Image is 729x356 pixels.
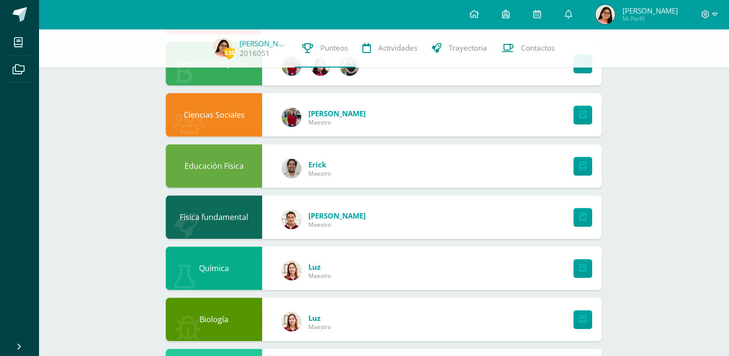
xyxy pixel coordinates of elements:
[239,48,270,58] a: 2016051
[282,312,301,331] img: 817ebf3715493adada70f01008bc6ef0.png
[282,108,301,127] img: e1f0730b59be0d440f55fb027c9eff26.png
[308,220,366,229] span: Maestro
[424,29,494,68] a: Trayectoria
[308,109,366,118] a: [PERSON_NAME]
[308,262,331,272] a: Luz
[166,246,262,290] div: Química
[239,39,288,48] a: [PERSON_NAME]
[308,160,331,169] a: Erick
[166,144,262,188] div: Educación Física
[166,298,262,341] div: Biología
[622,6,677,15] span: [PERSON_NAME]
[308,323,331,331] span: Maestro
[378,43,417,53] span: Actividades
[282,261,301,280] img: 817ebf3715493adada70f01008bc6ef0.png
[308,211,366,220] a: [PERSON_NAME]
[282,159,301,178] img: 4e0900a1d9a69e7bb80937d985fefa87.png
[521,43,555,53] span: Contactos
[166,195,262,239] div: Física fundamental
[308,313,331,323] a: Luz
[213,38,232,57] img: 85da2c7de53b6dc5a40f3c6f304e3276.png
[308,272,331,280] span: Maestro
[308,118,366,126] span: Maestro
[449,43,487,53] span: Trayectoria
[320,43,348,53] span: Punteos
[224,47,235,59] span: 236
[355,29,424,68] a: Actividades
[596,5,615,24] img: 85da2c7de53b6dc5a40f3c6f304e3276.png
[622,14,677,23] span: Mi Perfil
[308,169,331,178] span: Maestro
[295,29,355,68] a: Punteos
[166,93,262,137] div: Ciencias Sociales
[282,210,301,229] img: 76b79572e868f347d82537b4f7bc2cf5.png
[494,29,562,68] a: Contactos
